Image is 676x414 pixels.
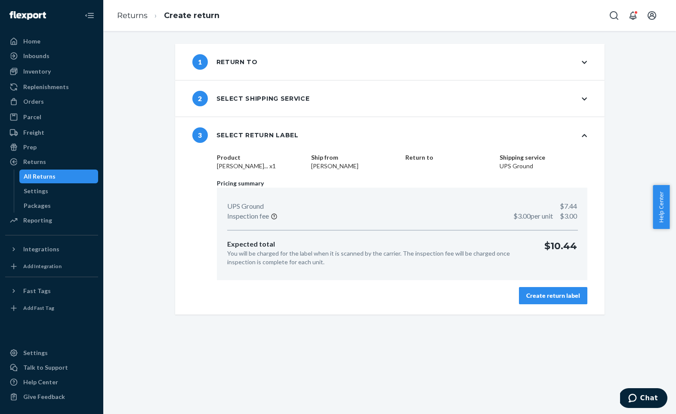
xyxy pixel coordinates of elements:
[9,11,46,20] img: Flexport logo
[526,291,580,300] div: Create return label
[217,162,304,170] dd: [PERSON_NAME]... x1
[217,153,304,162] dt: Product
[5,242,98,256] button: Integrations
[227,239,530,249] p: Expected total
[23,392,65,401] div: Give Feedback
[23,113,41,121] div: Parcel
[23,37,40,46] div: Home
[23,97,44,106] div: Orders
[5,260,98,273] a: Add Integration
[605,7,623,24] button: Open Search Box
[5,34,98,48] a: Home
[5,213,98,227] a: Reporting
[311,153,398,162] dt: Ship from
[192,54,258,70] div: Return to
[23,83,69,91] div: Replenishments
[5,346,98,360] a: Settings
[23,304,54,312] div: Add Fast Tag
[23,287,51,295] div: Fast Tags
[5,155,98,169] a: Returns
[5,284,98,298] button: Fast Tags
[500,153,587,162] dt: Shipping service
[192,54,208,70] span: 1
[227,201,264,211] p: UPS Ground
[653,185,670,229] button: Help Center
[23,143,37,151] div: Prep
[110,3,226,28] ol: breadcrumbs
[19,170,99,183] a: All Returns
[5,126,98,139] a: Freight
[620,388,667,410] iframe: Opens a widget where you can chat to one of our agents
[5,375,98,389] a: Help Center
[513,212,553,220] span: $3.00 per unit
[24,187,48,195] div: Settings
[23,216,52,225] div: Reporting
[5,95,98,108] a: Orders
[5,49,98,63] a: Inbounds
[192,127,208,143] span: 3
[5,65,98,78] a: Inventory
[81,7,98,24] button: Close Navigation
[217,179,587,188] p: Pricing summary
[643,7,661,24] button: Open account menu
[23,158,46,166] div: Returns
[560,201,577,211] p: $7.44
[192,91,310,106] div: Select shipping service
[19,199,99,213] a: Packages
[23,128,44,137] div: Freight
[227,249,530,266] p: You will be charged for the label when it is scanned by the carrier. The inspection fee will be c...
[311,162,398,170] dd: [PERSON_NAME]
[23,263,62,270] div: Add Integration
[24,201,51,210] div: Packages
[5,301,98,315] a: Add Fast Tag
[5,80,98,94] a: Replenishments
[117,11,148,20] a: Returns
[500,162,587,170] dd: UPS Ground
[513,211,577,221] p: $3.00
[5,110,98,124] a: Parcel
[5,390,98,404] button: Give Feedback
[405,153,493,162] dt: Return to
[519,287,587,304] button: Create return label
[23,349,48,357] div: Settings
[227,211,269,221] p: Inspection fee
[23,245,59,253] div: Integrations
[23,67,51,76] div: Inventory
[544,239,577,266] p: $10.44
[624,7,642,24] button: Open notifications
[23,363,68,372] div: Talk to Support
[192,91,208,106] span: 2
[5,361,98,374] button: Talk to Support
[192,127,299,143] div: Select return label
[23,52,49,60] div: Inbounds
[24,172,56,181] div: All Returns
[23,378,58,386] div: Help Center
[19,184,99,198] a: Settings
[5,140,98,154] a: Prep
[164,11,219,20] a: Create return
